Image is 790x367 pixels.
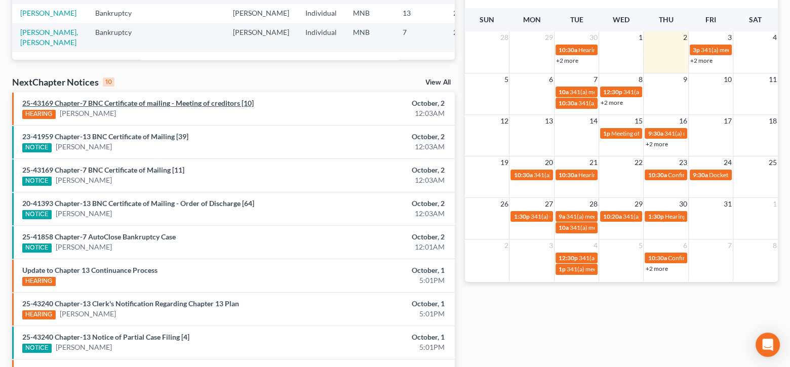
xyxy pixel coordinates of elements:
[567,265,664,273] span: 341(a) meeting for [PERSON_NAME]
[22,177,52,186] div: NOTICE
[603,213,622,220] span: 10:20a
[633,115,643,127] span: 15
[637,73,643,86] span: 8
[664,130,762,137] span: 341(a) meeting for [PERSON_NAME]
[22,243,52,253] div: NOTICE
[22,110,56,119] div: HEARING
[310,165,445,175] div: October, 2
[523,15,541,24] span: Mon
[499,198,509,210] span: 26
[588,198,599,210] span: 28
[310,108,445,118] div: 12:03AM
[310,232,445,242] div: October, 2
[756,333,780,357] div: Open Intercom Messenger
[225,4,297,23] td: [PERSON_NAME]
[87,23,150,52] td: Bankruptcy
[22,333,189,341] a: 25-43240 Chapter-13 Notice of Partial Case Filing [4]
[559,88,569,96] span: 10a
[22,99,254,107] a: 25-43169 Chapter-7 BNC Certificate of mailing - Meeting of creditors [10]
[20,9,76,17] a: [PERSON_NAME]
[297,23,345,52] td: Individual
[592,73,599,86] span: 7
[56,342,112,352] a: [PERSON_NAME]
[22,166,184,174] a: 25-43169 Chapter-7 BNC Certificate of Mailing [11]
[480,15,494,24] span: Sun
[645,140,667,148] a: +2 more
[588,156,599,169] span: 21
[611,130,776,137] span: Meeting of creditors for [PERSON_NAME] & [PERSON_NAME]
[559,46,577,54] span: 10:30a
[690,57,713,64] a: +2 more
[682,239,688,252] span: 6
[772,239,778,252] span: 8
[592,239,599,252] span: 4
[637,31,643,44] span: 1
[310,175,445,185] div: 12:03AM
[310,98,445,108] div: October, 2
[723,198,733,210] span: 31
[20,28,78,47] a: [PERSON_NAME], [PERSON_NAME]
[559,254,578,262] span: 12:30p
[310,309,445,319] div: 5:01PM
[556,57,578,64] a: +2 more
[682,31,688,44] span: 2
[648,254,666,262] span: 10:30a
[693,46,700,54] span: 3p
[87,4,150,23] td: Bankruptcy
[578,171,711,179] span: Hearing for [PERSON_NAME] & [PERSON_NAME]
[22,143,52,152] div: NOTICE
[693,171,708,179] span: 9:30a
[310,265,445,275] div: October, 1
[768,156,778,169] span: 25
[445,23,494,52] td: 25-43223
[727,31,733,44] span: 3
[659,15,674,24] span: Thu
[499,156,509,169] span: 19
[310,275,445,286] div: 5:01PM
[559,213,565,220] span: 9a
[345,23,394,52] td: MNB
[310,198,445,209] div: October, 2
[544,198,554,210] span: 27
[648,130,663,137] span: 9:30a
[559,171,577,179] span: 10:30a
[678,115,688,127] span: 16
[22,210,52,219] div: NOTICE
[633,198,643,210] span: 29
[613,15,629,24] span: Wed
[588,115,599,127] span: 14
[623,88,721,96] span: 341(a) meeting for [PERSON_NAME]
[678,156,688,169] span: 23
[225,23,297,52] td: [PERSON_NAME]
[22,310,56,319] div: HEARING
[56,242,112,252] a: [PERSON_NAME]
[310,299,445,309] div: October, 1
[499,115,509,127] span: 12
[633,156,643,169] span: 22
[22,266,157,274] a: Update to Chapter 13 Continuance Process
[503,239,509,252] span: 2
[22,232,176,241] a: 25-41858 Chapter-7 AutoClose Bankruptcy Case
[723,73,733,86] span: 10
[559,99,577,107] span: 10:30a
[56,142,112,152] a: [PERSON_NAME]
[705,15,716,24] span: Fri
[22,344,52,353] div: NOTICE
[310,332,445,342] div: October, 1
[578,99,730,107] span: 341(a) meeting for [PERSON_NAME] & [PERSON_NAME]
[544,156,554,169] span: 20
[503,73,509,86] span: 5
[623,213,721,220] span: 341(a) meeting for [PERSON_NAME]
[566,213,664,220] span: 341(a) meeting for [PERSON_NAME]
[648,171,666,179] span: 10:30a
[499,31,509,44] span: 28
[60,108,116,118] a: [PERSON_NAME]
[772,198,778,210] span: 1
[578,46,711,54] span: Hearing for [PERSON_NAME] & [PERSON_NAME]
[310,209,445,219] div: 12:03AM
[559,224,569,231] span: 10a
[603,88,622,96] span: 12:30p
[533,171,685,179] span: 341(a) meeting for [PERSON_NAME] & [PERSON_NAME]
[445,4,494,23] td: 25-43240
[637,239,643,252] span: 5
